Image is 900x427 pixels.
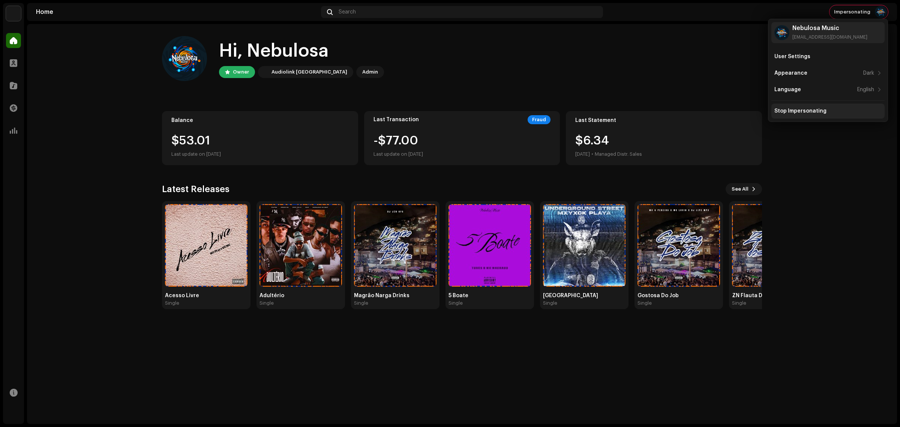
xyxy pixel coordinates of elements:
div: • [591,150,593,159]
re-m-nav-item: Appearance [771,66,885,81]
img: ca2da488-32fe-44f7-a382-539c3373649a [259,204,342,287]
img: cc5e2903-9c16-4d05-ac48-c7d7f51493c8 [354,204,436,287]
div: Balance [171,117,349,123]
re-m-nav-item: User Settings [771,49,885,64]
div: Magrão Narga Drinks [354,293,436,299]
div: Stop Impersonating [774,108,826,114]
div: Hi, Nebulosa [219,39,384,63]
img: 730b9dfe-18b5-4111-b483-f30b0c182d82 [259,68,268,77]
div: Single [354,300,368,306]
div: Last Statement [575,117,753,123]
div: Admin [362,68,378,77]
div: Single [543,300,557,306]
img: f02859c6-3ea4-4a0b-a4cf-1ae27e1a92ac [637,204,720,287]
div: ZN Flauta Dos Drake [732,293,814,299]
div: Managed Distr. Sales [595,150,642,159]
div: Acesso Livre [165,293,247,299]
div: Dark [863,70,874,76]
div: Single [448,300,463,306]
img: 730b9dfe-18b5-4111-b483-f30b0c182d82 [6,6,21,21]
div: 5 Boate [448,293,531,299]
span: Impersonating [834,9,870,15]
div: Single [259,300,274,306]
div: Nebulosa Music [792,25,867,31]
img: e2df08fe-1ec1-45ef-b6f1-4f1e2cab5e32 [165,204,247,287]
img: 4b856c39-5129-4565-986f-36534dae52f4 [774,25,789,40]
img: fde4640c-19ee-4622-9e65-00cdb2198d39 [732,204,814,287]
div: Last update on [DATE] [171,150,349,159]
div: Adultério [259,293,342,299]
div: User Settings [774,54,810,60]
div: Gostosa Do Job [637,293,720,299]
img: 4b856c39-5129-4565-986f-36534dae52f4 [875,6,887,18]
div: [DATE] [575,150,590,159]
re-o-card-value: Balance [162,111,358,165]
div: Last update on [DATE] [373,150,423,159]
span: See All [732,182,748,197]
div: [GEOGRAPHIC_DATA] [543,293,625,299]
span: Search [339,9,356,15]
img: 4b856c39-5129-4565-986f-36534dae52f4 [162,36,207,81]
re-m-nav-item: Stop Impersonating [771,104,885,119]
div: Home [36,9,318,15]
div: Single [165,300,179,306]
h3: Latest Releases [162,183,229,195]
div: Single [637,300,652,306]
div: Language [774,87,801,93]
button: See All [726,183,762,195]
re-m-nav-item: Language [771,82,885,97]
div: Appearance [774,70,807,76]
div: Single [732,300,746,306]
re-o-card-value: Last Statement [566,111,762,165]
div: Audiolink [GEOGRAPHIC_DATA] [271,68,347,77]
div: Owner [233,68,249,77]
div: Last Transaction [373,117,419,123]
div: Fraud [528,115,550,124]
div: [EMAIL_ADDRESS][DOMAIN_NAME] [792,34,867,40]
div: English [857,87,874,93]
img: b99cd771-24c4-475e-80e6-de9797205658 [543,204,625,287]
img: 44081a9b-5a97-4512-bac3-9b6e8e8cdaf0 [448,204,531,287]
